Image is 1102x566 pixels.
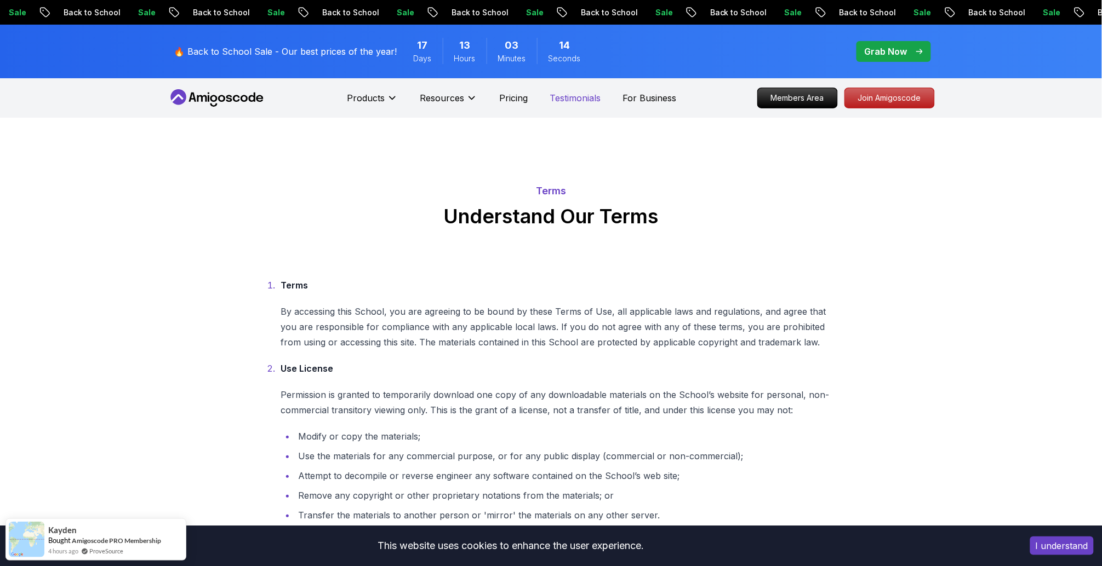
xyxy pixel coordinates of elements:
[758,88,837,108] p: Members Area
[72,536,161,545] a: Amigoscode PRO Membership
[900,7,935,18] p: Sale
[89,546,123,556] a: ProveSource
[559,38,570,53] span: 14 Seconds
[281,280,309,291] strong: Terms
[420,91,464,105] p: Resources
[1029,7,1064,18] p: Sale
[418,38,428,53] span: 17 Days
[955,7,1029,18] p: Back to School
[1030,536,1094,555] button: Accept cookies
[844,88,935,108] a: Join Amigoscode
[499,91,528,105] a: Pricing
[9,522,44,557] img: provesource social proof notification image
[770,7,806,18] p: Sale
[174,45,397,58] p: 🔥 Back to School Sale - Our best prices of the year!
[281,387,839,418] p: Permission is granted to temporarily download one copy of any downloadable materials on the Schoo...
[295,448,839,464] li: Use the materials for any commercial purpose, or for any public display (commercial or non-commer...
[550,91,601,105] a: Testimonials
[567,7,641,18] p: Back to School
[347,91,398,113] button: Products
[459,38,470,53] span: 13 Hours
[295,468,839,483] li: Attempt to decompile or reverse engineer any software contained on the School’s web site;
[437,7,512,18] p: Back to School
[8,534,1014,558] div: This website uses cookies to enhance the user experience.
[454,53,476,64] span: Hours
[420,91,477,113] button: Resources
[48,536,71,545] span: Bought
[281,363,334,374] strong: Use License
[168,183,935,199] p: Terms
[295,507,839,523] li: Transfer the materials to another person or 'mirror' the materials on any other server.
[641,7,676,18] p: Sale
[253,7,288,18] p: Sale
[347,91,385,105] p: Products
[48,525,77,535] span: Kayden
[696,7,770,18] p: Back to School
[382,7,418,18] p: Sale
[179,7,253,18] p: Back to School
[757,88,838,108] a: Members Area
[281,304,839,350] p: By accessing this School, you are agreeing to be bound by these Terms of Use, all applicable laws...
[48,546,78,556] span: 4 hours ago
[623,91,676,105] a: For Business
[865,45,907,58] p: Grab Now
[512,7,547,18] p: Sale
[308,7,382,18] p: Back to School
[49,7,124,18] p: Back to School
[124,7,159,18] p: Sale
[549,53,581,64] span: Seconds
[498,53,526,64] span: Minutes
[414,53,432,64] span: Days
[825,7,900,18] p: Back to School
[505,38,519,53] span: 3 Minutes
[295,488,839,503] li: Remove any copyright or other proprietary notations from the materials; or
[168,205,935,227] h2: Understand Our Terms
[845,88,934,108] p: Join Amigoscode
[295,429,839,444] li: Modify or copy the materials;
